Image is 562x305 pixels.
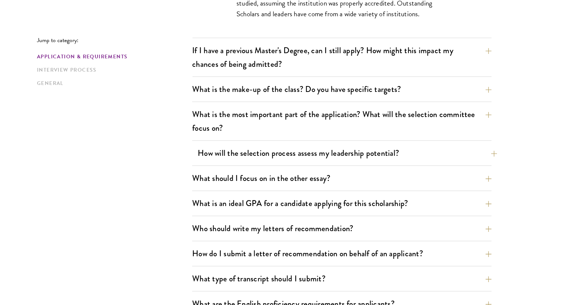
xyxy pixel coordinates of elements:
[37,79,188,87] a: General
[192,81,491,97] button: What is the make-up of the class? Do you have specific targets?
[192,42,491,72] button: If I have a previous Master's Degree, can I still apply? How might this impact my chances of bein...
[37,37,192,44] p: Jump to category:
[198,145,497,161] button: How will the selection process assess my leadership potential?
[192,195,491,212] button: What is an ideal GPA for a candidate applying for this scholarship?
[192,106,491,136] button: What is the most important part of the application? What will the selection committee focus on?
[192,220,491,237] button: Who should write my letters of recommendation?
[192,170,491,186] button: What should I focus on in the other essay?
[192,245,491,262] button: How do I submit a letter of recommendation on behalf of an applicant?
[37,66,188,74] a: Interview Process
[37,53,188,61] a: Application & Requirements
[192,270,491,287] button: What type of transcript should I submit?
